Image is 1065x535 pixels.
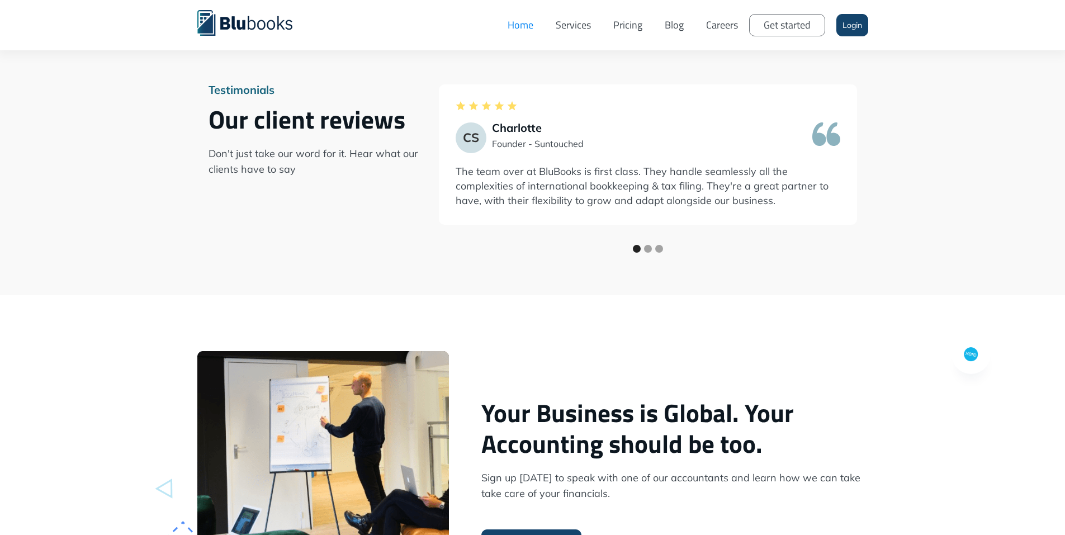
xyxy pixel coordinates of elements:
div: Founder - Suntouched [492,139,584,148]
div: Show slide 1 of 3 [633,245,641,253]
a: Blog [654,8,695,42]
p: Don't just take our word for it. Hear what our clients have to say [209,146,435,177]
div: Testimonials [209,84,435,96]
strong: CS [463,130,479,145]
div: carousel [439,84,857,262]
a: Home [496,8,545,42]
a: Services [545,8,602,42]
div: Show slide 3 of 3 [655,245,663,253]
a: Login [836,14,868,36]
div: Charlotte [492,122,584,134]
p: The team over at BluBooks is first class. They handle seamlessly all the complexities of internat... [456,164,840,208]
h2: Our client reviews [209,104,435,135]
div: Show slide 2 of 3 [644,245,652,253]
p: Sign up [DATE] to speak with one of our accountants and learn how we can take take care of your f... [481,470,868,501]
a: Pricing [602,8,654,42]
a: Careers [695,8,749,42]
a: home [197,8,309,36]
h2: Your Business is Global. Your Accounting should be too. [481,397,868,459]
div: 1 of 3 [439,84,857,225]
a: Get started [749,14,825,36]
